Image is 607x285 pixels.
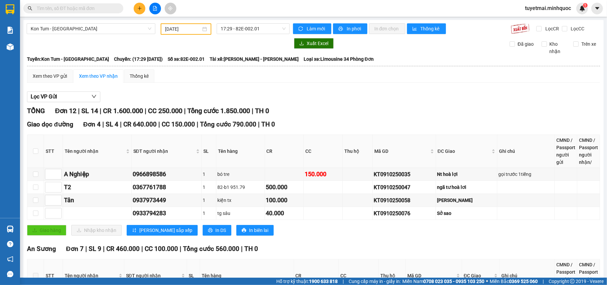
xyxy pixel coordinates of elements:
span: CC 150.000 [162,120,195,128]
button: bar-chartThống kê [407,23,446,34]
span: Tổng cước 1.850.000 [187,107,250,115]
span: Miền Nam [402,278,484,285]
span: | [343,278,344,285]
button: downloadNhập kho nhận [71,225,122,236]
td: 0933794283 [132,207,202,220]
span: | [184,107,186,115]
div: Tân [64,196,130,205]
span: CR 640.000 [123,120,157,128]
span: sort-ascending [132,228,137,233]
td: 0367761788 [132,181,202,194]
th: CR [265,135,304,168]
div: Thống kê [130,72,149,80]
span: sync [298,26,304,32]
span: | [120,120,122,128]
div: [PERSON_NAME] [437,197,496,204]
span: Đơn 12 [55,107,76,115]
button: printerIn DS [203,225,231,236]
span: CC 250.000 [148,107,182,115]
div: bó tre [217,171,264,178]
span: Tài xế: [PERSON_NAME] - [PERSON_NAME] [210,55,299,63]
div: 0937973449 [133,196,201,205]
span: printer [208,228,213,233]
button: sort-ascending[PERSON_NAME] sắp xếp [127,225,198,236]
div: 40.000 [266,209,303,218]
span: caret-down [594,5,600,11]
span: SĐT người nhận [126,272,180,279]
td: KT0910250076 [373,207,436,220]
img: logo-vxr [6,4,14,14]
b: Tuyến: Kon Tum - [GEOGRAPHIC_DATA] [27,56,109,62]
span: Lọc VP Gửi [31,92,57,101]
span: SĐT người nhận [133,148,195,155]
button: Lọc VP Gửi [27,91,100,102]
span: Đơn 7 [66,245,84,253]
span: | [158,120,160,128]
div: KT0910250076 [374,209,434,218]
td: KT0910250058 [373,194,436,207]
button: uploadGiao hàng [27,225,66,236]
span: Giao dọc đường [27,120,73,128]
div: A Nghiệp [64,170,130,179]
span: | [252,107,253,115]
span: Tên người nhận [65,148,125,155]
button: printerIn biên lai [236,225,274,236]
button: caret-down [591,3,603,14]
span: | [103,245,105,253]
span: Mã GD [374,148,429,155]
span: Số xe: 82E-002.01 [168,55,205,63]
div: Xem theo VP gửi [33,72,67,80]
span: Đã giao [515,40,536,48]
span: In biên lai [249,227,268,234]
span: download [299,41,304,46]
span: In phơi [347,25,362,32]
span: | [145,107,146,115]
span: CR 1.600.000 [103,107,143,115]
span: Cung cấp máy in - giấy in: [349,278,401,285]
span: | [85,245,87,253]
div: KT0910250035 [374,170,434,179]
div: ngã tư hoà lơi [437,184,496,191]
div: 0367761788 [133,183,201,192]
div: 0933794283 [133,209,201,218]
div: tg sâu [217,210,264,217]
span: An Sương [27,245,56,253]
span: Tổng cước 790.000 [200,120,256,128]
span: copyright [570,279,575,284]
th: STT [44,135,63,168]
span: question-circle [7,241,13,247]
span: Miền Bắc [490,278,538,285]
span: Loại xe: Limousine 34 Phòng Đơn [304,55,374,63]
span: printer [338,26,344,32]
div: 1 [203,210,215,217]
span: Đơn 4 [83,120,101,128]
span: TH 0 [261,120,275,128]
span: Trên xe [579,40,599,48]
span: 17:29 - 82E-002.01 [221,24,286,34]
span: plus [137,6,142,11]
span: CR 460.000 [106,245,140,253]
span: | [141,245,143,253]
span: In DS [215,227,226,234]
div: 1 [203,184,215,191]
div: CMND / Passport người gửi [556,136,575,166]
button: In đơn chọn [369,23,405,34]
span: CC 100.000 [145,245,178,253]
span: | [102,120,104,128]
div: 100.000 [266,196,303,205]
th: SL [202,135,216,168]
td: A Nghiệp [63,168,132,181]
span: | [78,107,80,115]
th: Ghi chú [497,135,555,168]
div: T2 [64,183,130,192]
div: Sở sao [437,210,496,217]
span: ĐC Giao [464,272,493,279]
span: Lọc CR [543,25,560,32]
span: Thống kê [421,25,441,32]
sup: 1 [583,3,588,8]
span: Tổng cước 560.000 [183,245,239,253]
button: downloadXuất Excel [294,38,334,49]
span: TỔNG [27,107,45,115]
span: Làm mới [307,25,326,32]
div: CMND / Passport người nhận/ [579,136,598,166]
